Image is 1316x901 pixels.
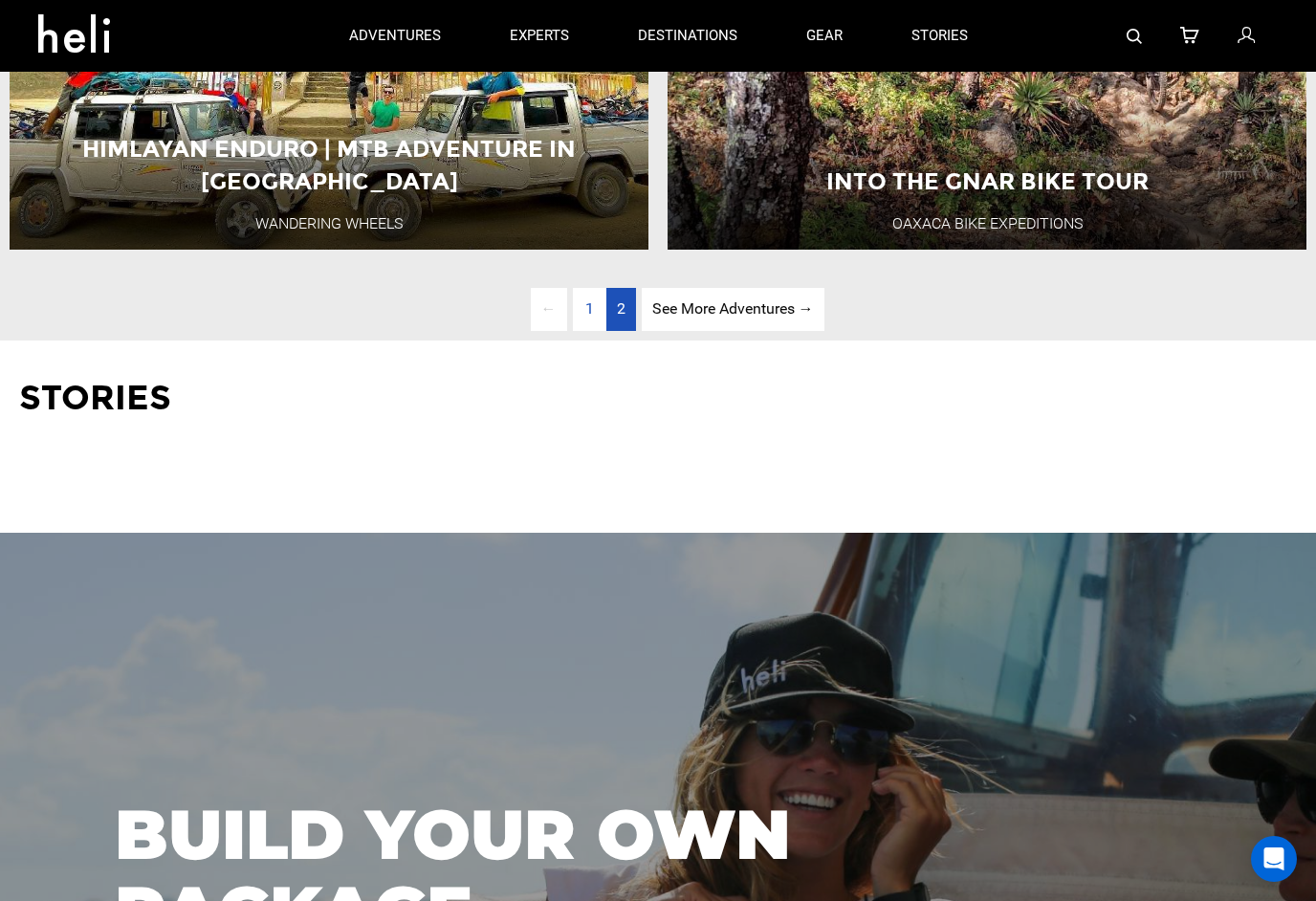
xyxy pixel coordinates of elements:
[1251,836,1297,882] div: Open Intercom Messenger
[349,26,441,46] p: adventures
[617,299,625,318] span: 2
[19,374,1297,423] p: Stories
[531,288,567,331] span: ←
[575,288,604,331] span: 1
[1127,29,1142,44] img: search-bar-icon.svg
[510,26,569,46] p: experts
[638,26,737,46] p: destinations
[493,288,824,331] ul: Pagination
[642,288,824,331] a: See More Adventures → page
